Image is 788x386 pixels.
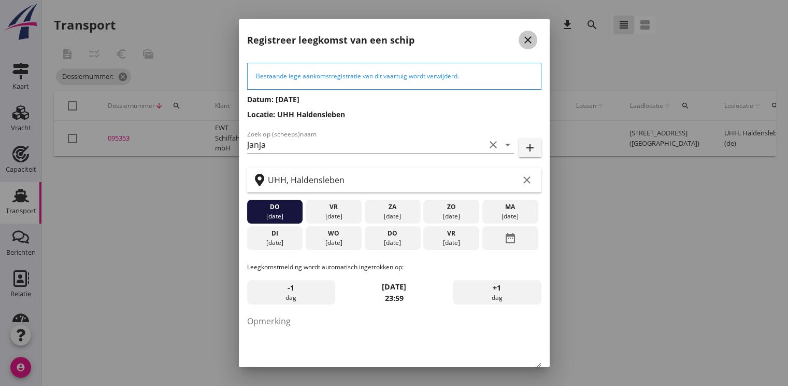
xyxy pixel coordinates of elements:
[382,282,406,292] strong: [DATE]
[426,212,477,221] div: [DATE]
[426,202,477,212] div: zo
[288,282,294,294] span: -1
[249,229,300,238] div: di
[485,212,536,221] div: [DATE]
[247,280,335,305] div: dag
[247,94,541,105] h3: Datum: [DATE]
[249,238,300,247] div: [DATE]
[256,72,533,81] div: Bestaande lege aankomstregistratie van dit vaartuig wordt verwijderd.
[426,229,477,238] div: vr
[247,33,414,47] h2: Registreer leegkomst van een schip
[504,229,517,247] i: date_range
[453,280,541,305] div: dag
[249,202,300,212] div: do
[502,139,514,151] i: arrow_drop_down
[308,202,359,212] div: vr
[521,174,533,186] i: clear
[367,212,418,221] div: [DATE]
[249,212,300,221] div: [DATE]
[426,238,477,247] div: [DATE]
[367,238,418,247] div: [DATE]
[367,229,418,238] div: do
[308,238,359,247] div: [DATE]
[247,263,541,272] p: Leegkomstmelding wordt automatisch ingetrokken op:
[493,282,501,294] span: +1
[367,202,418,212] div: za
[524,142,536,154] i: add
[247,313,541,367] textarea: Opmerking
[485,202,536,212] div: ma
[308,229,359,238] div: wo
[268,172,519,188] input: Zoek op terminal of plaats
[247,109,541,120] h3: Locatie: UHH Haldensleben
[308,212,359,221] div: [DATE]
[385,293,404,303] strong: 23:59
[247,136,485,153] input: Zoek op (scheeps)naam
[522,34,534,46] i: close
[487,139,499,151] i: clear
